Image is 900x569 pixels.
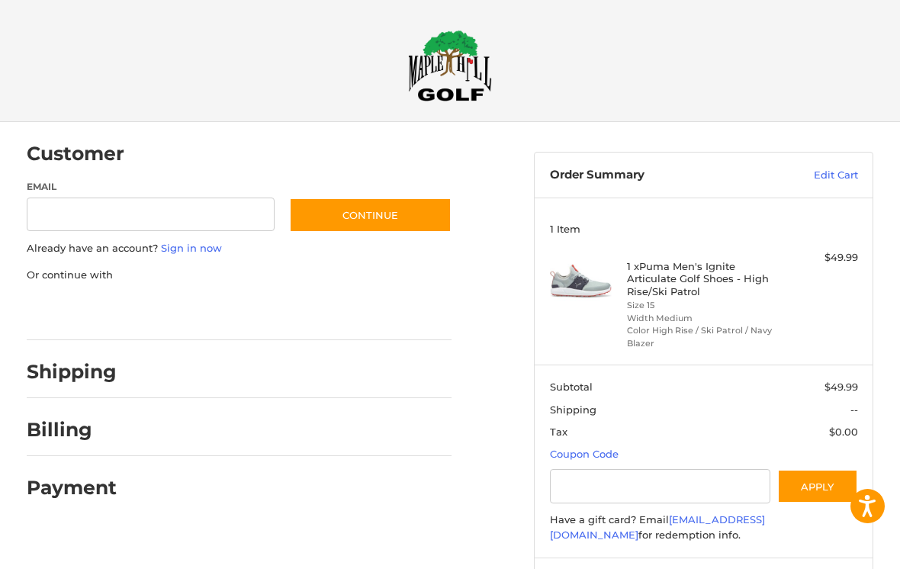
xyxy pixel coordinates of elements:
[550,223,858,235] h3: 1 Item
[760,168,858,183] a: Edit Cart
[27,142,124,166] h2: Customer
[550,469,770,503] input: Gift Certificate or Coupon Code
[627,260,777,297] h4: 1 x Puma Men's Ignite Articulate Golf Shoes - High Rise/Ski Patrol
[27,360,117,384] h2: Shipping
[627,312,777,325] li: Width Medium
[280,297,394,325] iframe: PayPal-venmo
[550,426,567,438] span: Tax
[550,448,619,460] a: Coupon Code
[627,324,777,349] li: Color High Rise / Ski Patrol / Navy Blazer
[850,403,858,416] span: --
[27,268,452,283] p: Or continue with
[21,297,136,325] iframe: PayPal-paypal
[27,180,275,194] label: Email
[777,469,858,503] button: Apply
[27,476,117,500] h2: Payment
[829,426,858,438] span: $0.00
[27,418,116,442] h2: Billing
[627,299,777,312] li: Size 15
[781,250,858,265] div: $49.99
[161,242,222,254] a: Sign in now
[151,297,265,325] iframe: PayPal-paylater
[550,513,765,541] a: [EMAIL_ADDRESS][DOMAIN_NAME]
[408,30,492,101] img: Maple Hill Golf
[289,198,452,233] button: Continue
[824,381,858,393] span: $49.99
[27,241,452,256] p: Already have an account?
[550,513,858,542] div: Have a gift card? Email for redemption info.
[550,168,760,183] h3: Order Summary
[550,403,596,416] span: Shipping
[550,381,593,393] span: Subtotal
